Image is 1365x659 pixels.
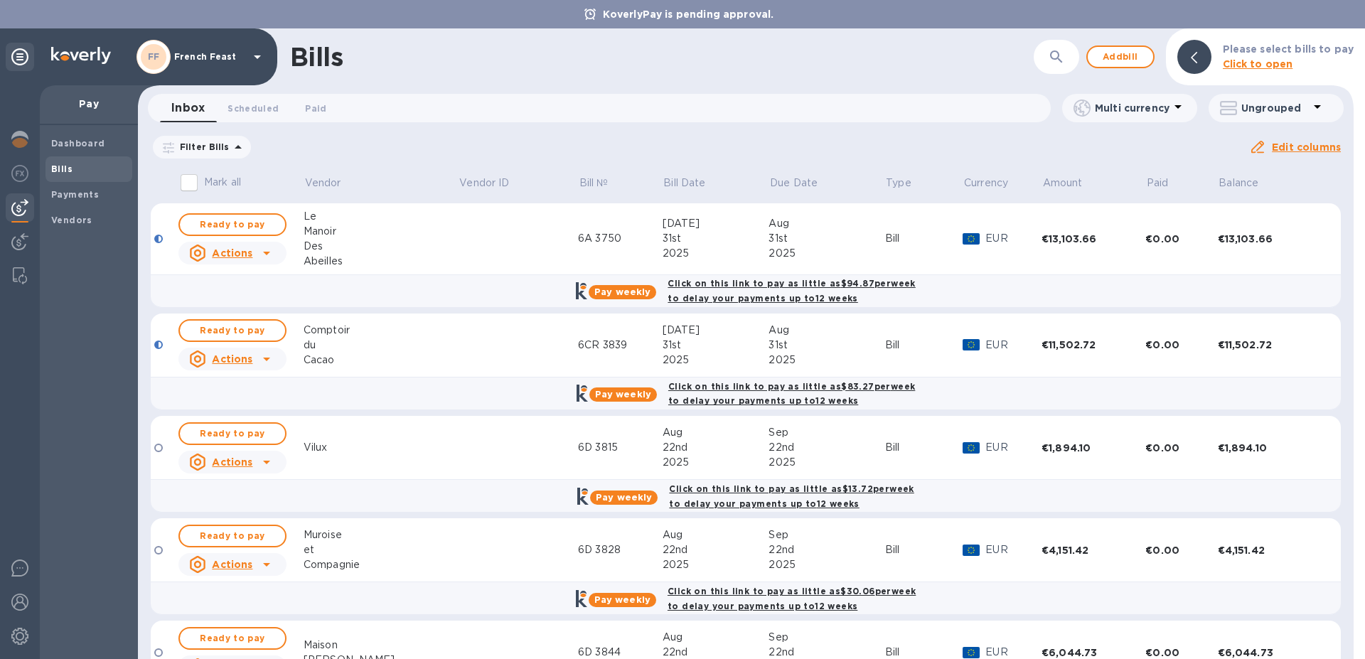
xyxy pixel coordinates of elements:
[594,286,651,297] b: Pay weekly
[578,542,663,557] div: 6D 3828
[663,527,769,542] div: Aug
[596,492,652,503] b: Pay weekly
[304,323,459,338] div: Comptoir
[178,422,287,445] button: Ready to pay
[769,440,884,455] div: 22nd
[770,176,836,191] span: Due Date
[663,557,769,572] div: 2025
[594,594,651,605] b: Pay weekly
[669,483,914,509] b: Click on this link to pay as little as $13.72 per week to delay your payments up to 12 weeks
[304,338,459,353] div: du
[1042,338,1145,352] div: €11,502.72
[1218,232,1322,246] div: €13,103.66
[579,176,609,191] p: Bill №
[51,215,92,225] b: Vendors
[985,440,1042,455] p: EUR
[51,47,111,64] img: Logo
[770,176,818,191] p: Due Date
[51,164,73,174] b: Bills
[1042,441,1145,455] div: €1,894.10
[663,440,769,455] div: 22nd
[459,176,509,191] p: Vendor ID
[578,338,663,353] div: 6CR 3839
[1219,176,1258,191] p: Balance
[595,389,651,400] b: Pay weekly
[174,141,230,153] p: Filter Bills
[1218,441,1322,455] div: €1,894.10
[191,630,274,647] span: Ready to pay
[212,456,252,468] u: Actions
[769,630,884,645] div: Sep
[985,542,1042,557] p: EUR
[1099,48,1142,65] span: Add bill
[304,527,459,542] div: Muroise
[304,542,459,557] div: et
[769,527,884,542] div: Sep
[304,440,459,455] div: Vilux
[579,176,627,191] span: Bill №
[1147,176,1187,191] span: Paid
[6,43,34,71] div: Unpin categories
[305,101,326,116] span: Paid
[964,176,1008,191] p: Currency
[51,97,127,111] p: Pay
[191,216,274,233] span: Ready to pay
[304,209,459,224] div: Le
[1223,58,1293,70] b: Click to open
[1095,101,1169,115] p: Multi currency
[769,216,884,231] div: Aug
[1241,101,1309,115] p: Ungrouped
[178,319,287,342] button: Ready to pay
[1147,176,1169,191] p: Paid
[1145,441,1217,455] div: €0.00
[663,216,769,231] div: [DATE]
[204,175,241,190] p: Mark all
[668,381,915,407] b: Click on this link to pay as little as $83.27 per week to delay your payments up to 12 weeks
[1145,543,1217,557] div: €0.00
[171,98,205,118] span: Inbox
[985,338,1042,353] p: EUR
[663,246,769,261] div: 2025
[769,231,884,246] div: 31st
[304,239,459,254] div: Des
[1042,543,1145,557] div: €4,151.42
[51,189,99,200] b: Payments
[304,224,459,239] div: Manoir
[886,176,911,191] p: Type
[663,425,769,440] div: Aug
[174,52,245,62] p: French Feast
[304,638,459,653] div: Maison
[178,525,287,547] button: Ready to pay
[596,7,781,21] p: KoverlyPay is pending approval.
[769,425,884,440] div: Sep
[668,278,915,304] b: Click on this link to pay as little as $94.87 per week to delay your payments up to 12 weeks
[227,101,279,116] span: Scheduled
[305,176,341,191] p: Vendor
[769,246,884,261] div: 2025
[885,338,963,353] div: Bill
[1219,176,1277,191] span: Balance
[212,247,252,259] u: Actions
[885,231,963,246] div: Bill
[769,557,884,572] div: 2025
[668,586,916,611] b: Click on this link to pay as little as $30.06 per week to delay your payments up to 12 weeks
[1043,176,1101,191] span: Amount
[663,231,769,246] div: 31st
[1218,543,1322,557] div: €4,151.42
[178,213,287,236] button: Ready to pay
[663,353,769,368] div: 2025
[886,176,930,191] span: Type
[663,176,724,191] span: Bill Date
[663,338,769,353] div: 31st
[1223,43,1354,55] b: Please select bills to pay
[1086,45,1155,68] button: Addbill
[305,176,360,191] span: Vendor
[769,542,884,557] div: 22nd
[985,231,1042,246] p: EUR
[148,51,160,62] b: FF
[663,542,769,557] div: 22nd
[11,165,28,182] img: Foreign exchange
[1145,232,1217,246] div: €0.00
[578,440,663,455] div: 6D 3815
[769,455,884,470] div: 2025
